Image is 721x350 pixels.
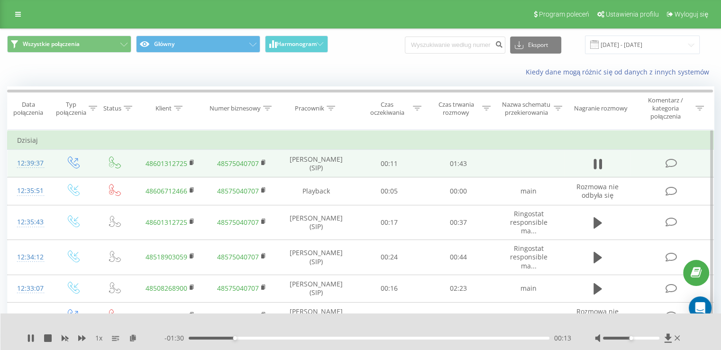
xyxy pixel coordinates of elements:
button: Harmonogram [265,36,328,53]
span: Program poleceń [539,10,589,18]
div: Accessibility label [233,336,237,340]
div: 12:33:07 [17,279,42,298]
div: 12:35:43 [17,213,42,231]
button: Główny [136,36,260,53]
span: Wszystkie połączenia [23,40,80,48]
a: 48575040707 [217,159,259,168]
td: 00:00 [424,177,493,205]
div: Klient [155,104,172,112]
td: main [493,177,564,205]
td: 00:24 [355,240,424,275]
a: Kiedy dane mogą różnić się od danych z innych systemów [525,67,714,76]
span: Ringostat responsible ma... [510,244,548,270]
td: 00:37 [424,205,493,240]
span: Rozmowa nie odbyła się [576,307,619,324]
div: Accessibility label [629,336,633,340]
div: Status [103,104,121,112]
div: Nazwa schematu przekierowania [502,101,551,117]
div: Numer biznesowy [210,104,261,112]
a: 48575040707 [217,284,259,293]
a: 48601312725 [146,159,187,168]
button: Eksport [510,37,561,54]
span: Ustawienia profilu [606,10,659,18]
td: 00:00 [424,302,493,330]
td: Dzisiaj [8,131,714,150]
td: [PERSON_NAME] (SIP) [278,275,355,302]
div: Data połączenia [8,101,49,117]
td: 02:23 [424,275,493,302]
div: Open Intercom Messenger [689,296,712,319]
a: 48508268900 [146,284,187,293]
span: Harmonogram [277,41,317,47]
td: 00:17 [355,205,424,240]
span: Ringostat responsible ma... [510,209,548,235]
input: Wyszukiwanie według numeru [405,37,505,54]
td: [PERSON_NAME] (SIP) [278,205,355,240]
td: [PERSON_NAME] (SIP) [278,150,355,177]
td: 00:11 [355,150,424,177]
div: Nagranie rozmowy [574,104,628,112]
a: 48606712466 [146,186,187,195]
div: Pracownik [295,104,324,112]
div: 12:35:51 [17,182,42,200]
div: Czas oczekiwania [364,101,411,117]
td: [PERSON_NAME] (SIP) [278,240,355,275]
button: Wszystkie połączenia [7,36,131,53]
a: 48601312725 [146,218,187,227]
a: 48606712466 [146,311,187,320]
a: 48575040707 [217,218,259,227]
td: Playback [278,177,355,205]
span: Rozmowa nie odbyła się [576,182,619,200]
span: 00:13 [554,333,571,343]
span: - 01:30 [164,333,189,343]
span: Wyloguj się [675,10,708,18]
td: 00:34 [355,302,424,330]
td: main [493,275,564,302]
a: 48575040707 [217,252,259,261]
td: 00:44 [424,240,493,275]
td: [PERSON_NAME] (SIP) [278,302,355,330]
a: 48518903059 [146,252,187,261]
div: Typ połączenia [56,101,86,117]
td: 00:16 [355,275,424,302]
div: 12:34:12 [17,248,42,267]
a: 48575040707 [217,311,259,320]
div: 12:31:43 [17,307,42,325]
td: 00:05 [355,177,424,205]
div: Czas trwania rozmowy [432,101,480,117]
td: 01:43 [424,150,493,177]
span: 1 x [95,333,102,343]
a: 48575040707 [217,186,259,195]
div: Komentarz / kategoria połączenia [638,96,693,120]
div: 12:39:37 [17,154,42,173]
